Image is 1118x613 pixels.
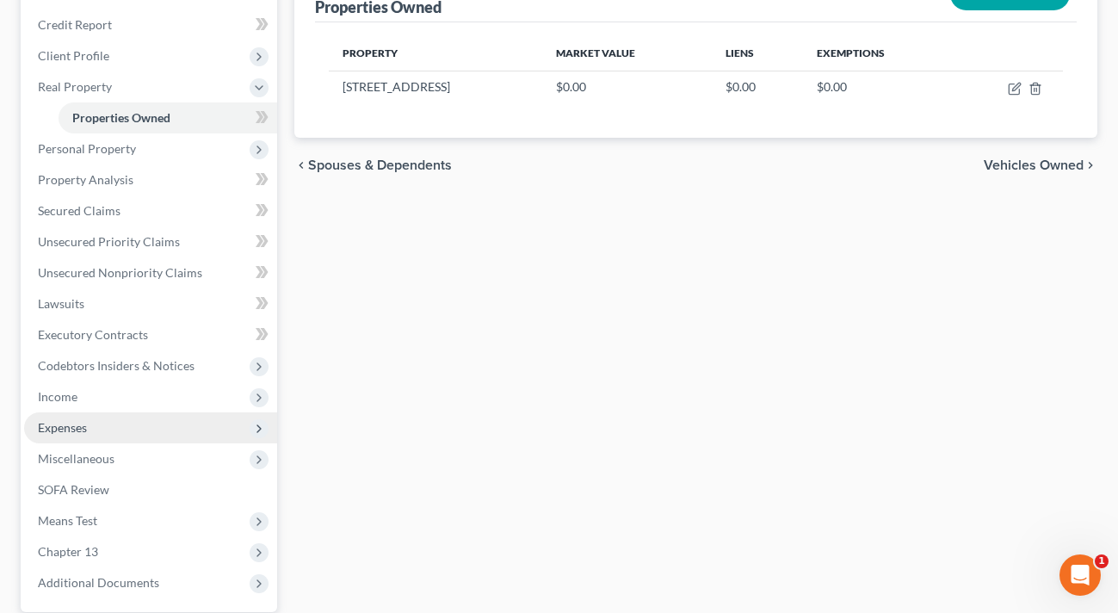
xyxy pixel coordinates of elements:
[294,158,452,172] button: chevron_left Spouses & Dependents
[38,48,109,63] span: Client Profile
[329,36,543,71] th: Property
[308,158,452,172] span: Spouses & Dependents
[38,451,114,466] span: Miscellaneous
[38,203,120,218] span: Secured Claims
[38,389,77,404] span: Income
[24,319,277,350] a: Executory Contracts
[542,36,711,71] th: Market Value
[24,257,277,288] a: Unsecured Nonpriority Claims
[542,71,711,103] td: $0.00
[24,226,277,257] a: Unsecured Priority Claims
[329,71,543,103] td: [STREET_ADDRESS]
[24,288,277,319] a: Lawsuits
[59,102,277,133] a: Properties Owned
[38,327,148,342] span: Executory Contracts
[984,158,1097,172] button: Vehicles Owned chevron_right
[38,544,98,559] span: Chapter 13
[38,575,159,590] span: Additional Documents
[38,79,112,94] span: Real Property
[1084,158,1097,172] i: chevron_right
[712,71,803,103] td: $0.00
[712,36,803,71] th: Liens
[803,71,954,103] td: $0.00
[984,158,1084,172] span: Vehicles Owned
[24,9,277,40] a: Credit Report
[38,234,180,249] span: Unsecured Priority Claims
[38,358,195,373] span: Codebtors Insiders & Notices
[803,36,954,71] th: Exemptions
[38,17,112,32] span: Credit Report
[24,195,277,226] a: Secured Claims
[38,141,136,156] span: Personal Property
[38,513,97,528] span: Means Test
[38,172,133,187] span: Property Analysis
[38,296,84,311] span: Lawsuits
[24,164,277,195] a: Property Analysis
[1095,554,1109,568] span: 1
[38,482,109,497] span: SOFA Review
[294,158,308,172] i: chevron_left
[24,474,277,505] a: SOFA Review
[1059,554,1101,596] iframe: Intercom live chat
[72,110,170,125] span: Properties Owned
[38,265,202,280] span: Unsecured Nonpriority Claims
[38,420,87,435] span: Expenses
